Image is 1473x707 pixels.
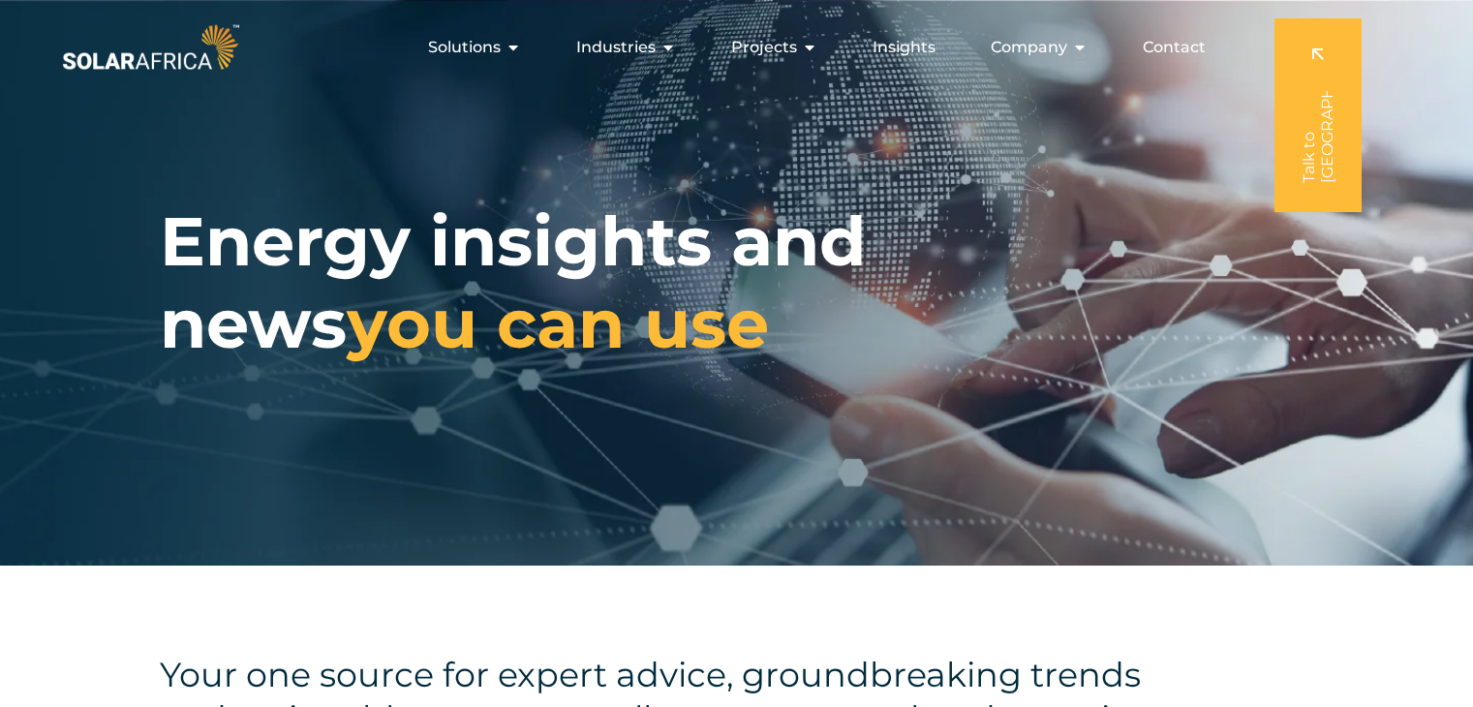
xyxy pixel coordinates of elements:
span: Solutions [428,36,501,59]
div: Menu Toggle [243,28,1221,67]
h1: Energy insights and news [160,200,1080,365]
span: Projects [731,36,797,59]
a: Insights [873,36,936,59]
nav: Menu [243,28,1221,67]
span: Company [991,36,1067,59]
span: Industries [576,36,656,59]
a: Contact [1143,36,1206,59]
span: you can use [347,282,769,365]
